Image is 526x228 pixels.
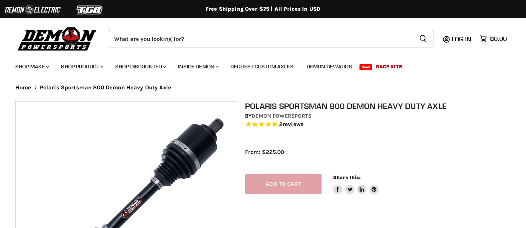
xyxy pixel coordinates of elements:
span: Share this: [333,175,361,180]
ul: Main menu [10,56,505,74]
img: Demon Electric Logo 2 [4,3,61,17]
span: reviews [283,121,304,128]
a: Inside Demon [172,59,223,74]
a: Shop Discounted [109,59,171,74]
span: From: $225.00 [245,149,284,155]
a: Request Custom Axles [225,59,299,74]
span: $0.00 [490,35,507,42]
a: Demon Powersports [252,113,311,119]
h1: Polaris Sportsman 800 Demon Heavy Duty Axle [245,101,518,111]
form: Product [109,30,433,47]
a: Home [15,84,31,91]
span: Rated 5.0 out of 5 stars 2 reviews [245,121,518,129]
span: 2 reviews [279,121,304,128]
span: New! [359,64,372,70]
button: Search [413,30,433,47]
a: Race Kits [370,59,408,74]
img: TGB Logo 2 [61,3,119,17]
a: Shop Product [55,59,108,74]
span: Polaris Sportsman 800 Demon Heavy Duty Axle [40,84,171,91]
img: Demon Powersports [15,25,99,52]
a: Log in [448,36,476,42]
a: $0.00 [476,33,511,44]
a: Demon Rewards [301,59,358,74]
span: Log in [452,35,471,43]
input: Search [109,30,413,47]
a: Shop Make [10,59,54,74]
aside: Share this: [333,174,379,194]
div: by [245,112,518,120]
